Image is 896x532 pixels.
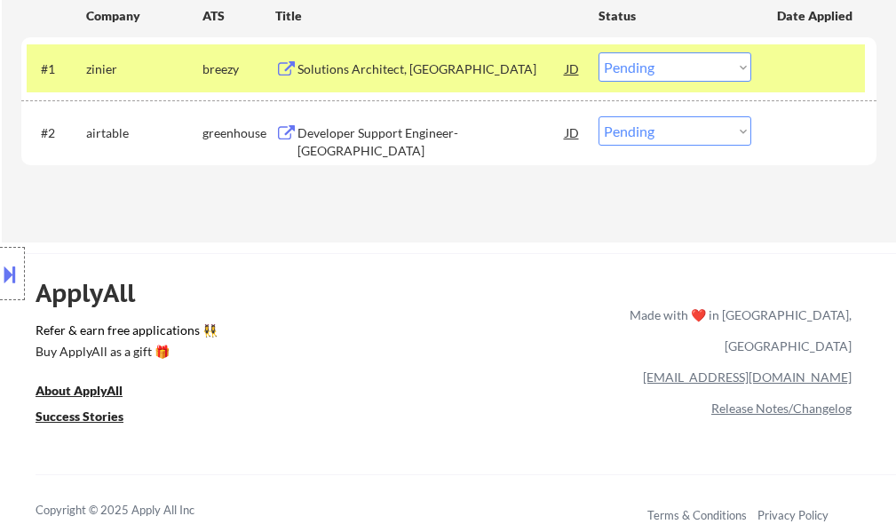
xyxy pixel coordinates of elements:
[297,124,566,159] div: Developer Support Engineer- [GEOGRAPHIC_DATA]
[86,60,202,78] div: zinier
[86,7,202,25] div: Company
[777,7,855,25] div: Date Applied
[622,299,852,361] div: Made with ❤️ in [GEOGRAPHIC_DATA], [GEOGRAPHIC_DATA]
[647,508,747,522] a: Terms & Conditions
[564,116,582,148] div: JD
[711,401,852,416] a: Release Notes/Changelog
[643,369,852,385] a: [EMAIL_ADDRESS][DOMAIN_NAME]
[757,508,829,522] a: Privacy Policy
[202,60,275,78] div: breezy
[297,60,566,78] div: Solutions Architect, [GEOGRAPHIC_DATA]
[36,502,240,520] div: Copyright © 2025 Apply All Inc
[41,60,72,78] div: #1
[564,52,582,84] div: JD
[202,7,275,25] div: ATS
[275,7,582,25] div: Title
